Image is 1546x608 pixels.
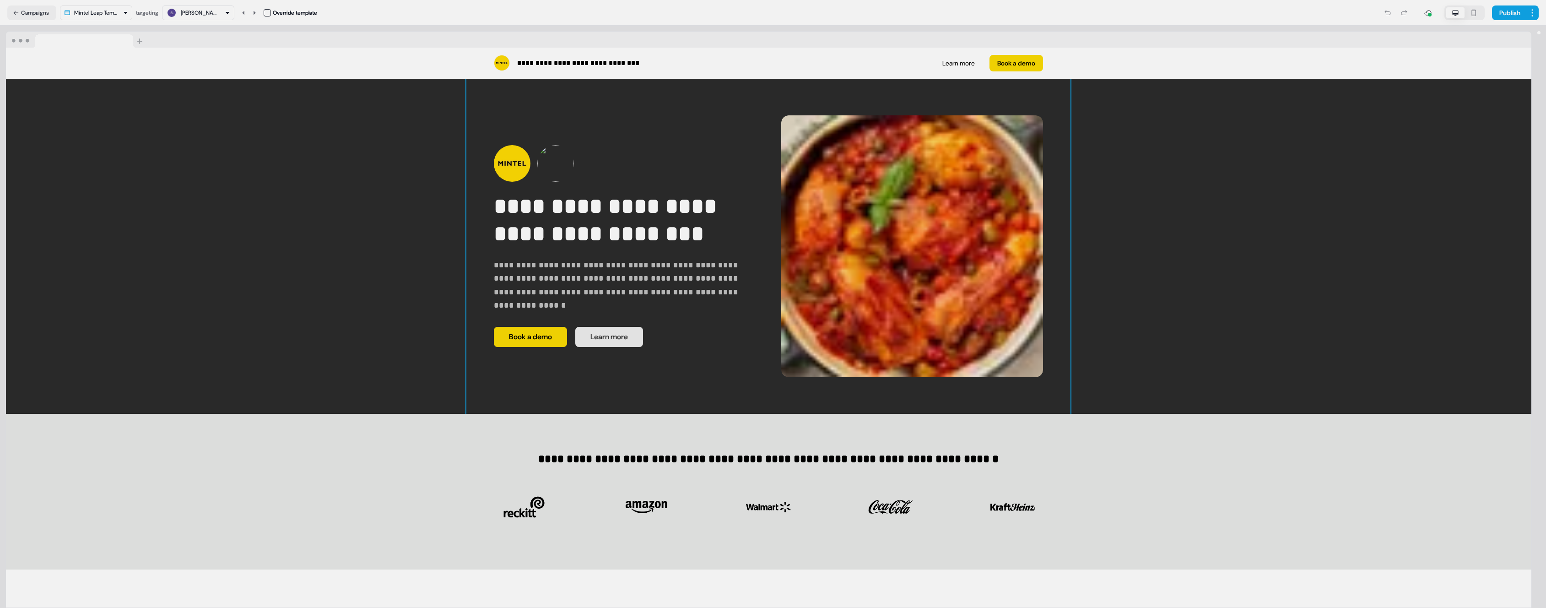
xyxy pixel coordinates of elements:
button: Publish [1492,5,1526,20]
img: Image [501,489,547,526]
div: Learn moreBook a demo [772,55,1043,71]
img: Image [781,115,1043,377]
button: Campaigns [7,5,56,20]
button: [PERSON_NAME] [162,5,234,20]
div: Mintel Leap Template [74,8,119,17]
img: Image [746,489,791,526]
img: Image [868,489,914,526]
img: Image [623,489,669,526]
button: Book a demo [989,55,1043,71]
div: Override template [273,8,317,17]
img: Image [990,489,1036,526]
div: [PERSON_NAME] [181,8,217,17]
img: Browser topbar [6,32,146,48]
button: Book a demo [494,327,567,347]
button: Learn more [575,327,643,347]
div: ImageImageImageImageImage [494,482,1043,533]
div: targeting [136,8,158,17]
div: Book a demoLearn more [494,327,756,347]
button: Learn more [935,55,982,71]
